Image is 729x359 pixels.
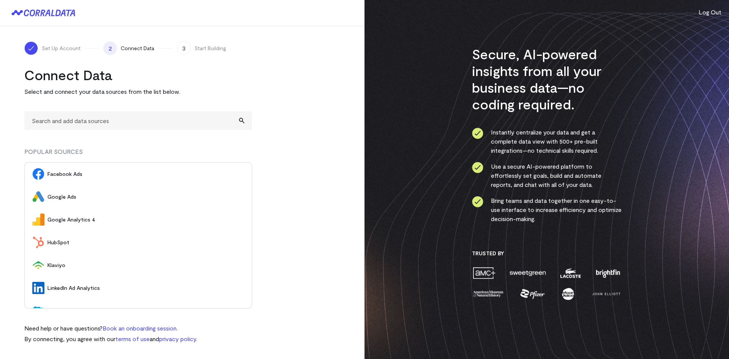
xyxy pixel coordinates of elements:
[42,44,80,52] span: Set Up Account
[194,44,226,52] span: Start Building
[509,266,547,280] img: sweetgreen-1d1fb32c.png
[472,196,483,207] img: ico-check-circle-4b19435c.svg
[472,46,622,112] h3: Secure, AI-powered insights from all your business data—no coding required.
[519,287,546,300] img: pfizer-e137f5fc.png
[472,128,622,155] li: Instantly centralize your data and get a complete data view with 500+ pre-built integrations—no t...
[115,335,150,342] a: terms of use
[32,168,44,180] img: Facebook Ads
[32,236,44,248] img: HubSpot
[32,191,44,203] img: Google Ads
[24,334,197,343] p: By connecting, you agree with our and
[47,170,244,178] span: Facebook Ads
[24,147,252,162] div: POPULAR SOURCES
[32,214,44,226] img: Google Analytics 4
[32,305,44,317] img: Salesforce
[32,282,44,294] img: LinkedIn Ad Analytics
[24,111,252,130] input: Search and add data sources
[47,193,244,201] span: Google Ads
[472,196,622,223] li: Bring teams and data together in one easy-to-use interface to increase efficiency and optimize de...
[47,261,244,269] span: Klaviyo
[121,44,154,52] span: Connect Data
[472,162,483,173] img: ico-check-circle-4b19435c.svg
[32,259,44,271] img: Klaviyo
[24,324,197,333] p: Need help or have questions?
[472,287,505,300] img: amnh-5afada46.png
[27,44,35,52] img: ico-check-white-5ff98cb1.svg
[177,41,191,55] span: 3
[159,335,197,342] a: privacy policy.
[594,266,622,280] img: brightfin-a251e171.png
[103,324,178,332] a: Book an onboarding session.
[472,162,622,189] li: Use a secure AI-powered platform to effortlessly set goals, build and automate reports, and chat ...
[591,287,622,300] img: john-elliott-25751c40.png
[47,239,244,246] span: HubSpot
[472,250,622,257] h3: Trusted By
[47,216,244,223] span: Google Analytics 4
[103,41,117,55] span: 2
[472,266,496,280] img: amc-0b11a8f1.png
[24,66,252,83] h2: Connect Data
[47,307,244,315] span: Salesforce
[24,87,252,96] p: Select and connect your data sources from the list below.
[699,8,721,17] button: Log Out
[559,266,582,280] img: lacoste-7a6b0538.png
[47,284,244,292] span: LinkedIn Ad Analytics
[560,287,576,300] img: moon-juice-c312e729.png
[472,128,483,139] img: ico-check-circle-4b19435c.svg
